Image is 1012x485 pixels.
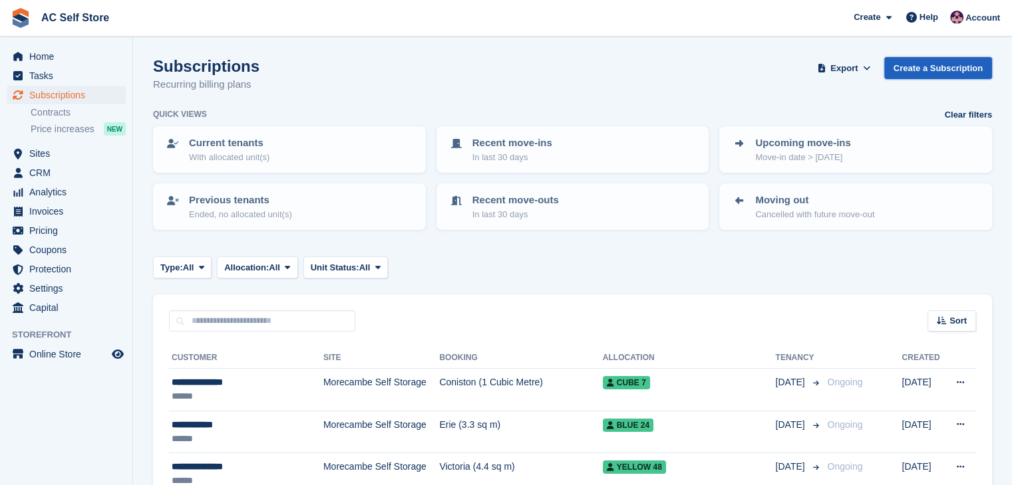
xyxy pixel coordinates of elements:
[7,241,126,259] a: menu
[29,183,109,201] span: Analytics
[160,261,183,274] span: Type:
[755,193,874,208] p: Moving out
[603,376,650,389] span: Cube 7
[439,347,602,369] th: Booking
[884,57,992,79] a: Create a Subscription
[439,411,602,453] td: Erie (3.3 sq m)
[7,279,126,298] a: menu
[815,57,874,79] button: Export
[323,369,439,411] td: Morecambe Self Storage
[217,256,298,278] button: Allocation: All
[169,347,323,369] th: Customer
[944,108,992,122] a: Clear filters
[224,261,269,274] span: Allocation:
[110,346,126,362] a: Preview store
[472,151,552,164] p: In last 30 days
[154,128,424,171] a: Current tenants With allocated unit(s)
[104,122,126,136] div: NEW
[603,419,653,432] span: Blue 24
[950,11,963,24] img: Ted Cox
[359,261,371,274] span: All
[29,221,109,240] span: Pricing
[775,418,807,432] span: [DATE]
[29,144,109,163] span: Sites
[29,202,109,221] span: Invoices
[153,108,207,120] h6: Quick views
[7,221,126,240] a: menu
[472,136,552,151] p: Recent move-ins
[29,279,109,298] span: Settings
[775,375,807,389] span: [DATE]
[902,369,944,411] td: [DATE]
[920,11,938,24] span: Help
[189,208,292,221] p: Ended, no allocated unit(s)
[603,347,776,369] th: Allocation
[189,136,269,151] p: Current tenants
[7,202,126,221] a: menu
[29,47,109,66] span: Home
[949,314,967,328] span: Sort
[721,185,991,229] a: Moving out Cancelled with future move-out
[7,47,126,66] a: menu
[827,461,862,472] span: Ongoing
[7,345,126,363] a: menu
[7,260,126,278] a: menu
[438,128,708,171] a: Recent move-ins In last 30 days
[902,411,944,453] td: [DATE]
[29,163,109,182] span: CRM
[11,8,31,28] img: stora-icon-8386f47178a22dfd0bd8f6a31ec36ba5ce8667c1dd55bd0f319d3a0aa187defe.svg
[438,185,708,229] a: Recent move-outs In last 30 days
[902,347,944,369] th: Created
[775,460,807,474] span: [DATE]
[29,86,109,104] span: Subscriptions
[439,369,602,411] td: Coniston (1 Cubic Metre)
[29,66,109,85] span: Tasks
[854,11,880,24] span: Create
[29,260,109,278] span: Protection
[7,66,126,85] a: menu
[965,11,1000,25] span: Account
[269,261,280,274] span: All
[775,347,822,369] th: Tenancy
[7,144,126,163] a: menu
[36,7,114,29] a: AC Self Store
[311,261,359,274] span: Unit Status:
[154,185,424,229] a: Previous tenants Ended, no allocated unit(s)
[472,193,559,208] p: Recent move-outs
[189,151,269,164] p: With allocated unit(s)
[29,241,109,259] span: Coupons
[827,419,862,430] span: Ongoing
[303,256,388,278] button: Unit Status: All
[472,208,559,221] p: In last 30 days
[7,86,126,104] a: menu
[7,163,126,182] a: menu
[755,136,850,151] p: Upcoming move-ins
[183,261,194,274] span: All
[755,151,850,164] p: Move-in date > [DATE]
[153,57,259,75] h1: Subscriptions
[29,298,109,317] span: Capital
[830,62,858,75] span: Export
[31,123,94,136] span: Price increases
[153,77,259,92] p: Recurring billing plans
[153,256,212,278] button: Type: All
[29,345,109,363] span: Online Store
[721,128,991,171] a: Upcoming move-ins Move-in date > [DATE]
[323,411,439,453] td: Morecambe Self Storage
[31,106,126,119] a: Contracts
[7,298,126,317] a: menu
[755,208,874,221] p: Cancelled with future move-out
[31,122,126,136] a: Price increases NEW
[827,377,862,387] span: Ongoing
[12,328,132,341] span: Storefront
[189,193,292,208] p: Previous tenants
[7,183,126,201] a: menu
[603,460,666,474] span: Yellow 48
[323,347,439,369] th: Site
